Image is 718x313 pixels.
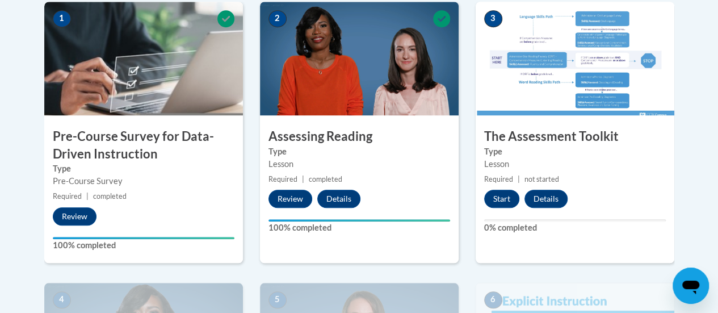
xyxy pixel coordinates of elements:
[44,128,243,163] h3: Pre-Course Survey for Data-Driven Instruction
[53,10,71,27] span: 1
[53,237,234,239] div: Your progress
[268,158,450,170] div: Lesson
[44,2,243,115] img: Course Image
[484,10,502,27] span: 3
[476,128,674,145] h3: The Assessment Toolkit
[53,207,96,226] button: Review
[268,222,450,234] label: 100% completed
[53,291,71,308] span: 4
[518,175,520,183] span: |
[53,239,234,252] label: 100% completed
[673,268,709,304] iframe: Button to launch messaging window, conversation in progress
[260,128,459,145] h3: Assessing Reading
[268,219,450,222] div: Your progress
[86,192,89,201] span: |
[484,145,666,158] label: Type
[476,2,674,115] img: Course Image
[260,2,459,115] img: Course Image
[53,192,82,201] span: Required
[302,175,304,183] span: |
[317,190,360,208] button: Details
[309,175,342,183] span: completed
[268,190,312,208] button: Review
[484,190,519,208] button: Start
[268,291,287,308] span: 5
[524,175,559,183] span: not started
[268,10,287,27] span: 2
[53,175,234,187] div: Pre-Course Survey
[53,162,234,175] label: Type
[484,158,666,170] div: Lesson
[268,145,450,158] label: Type
[484,175,513,183] span: Required
[484,291,502,308] span: 6
[524,190,568,208] button: Details
[93,192,127,201] span: completed
[268,175,297,183] span: Required
[484,222,666,234] label: 0% completed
